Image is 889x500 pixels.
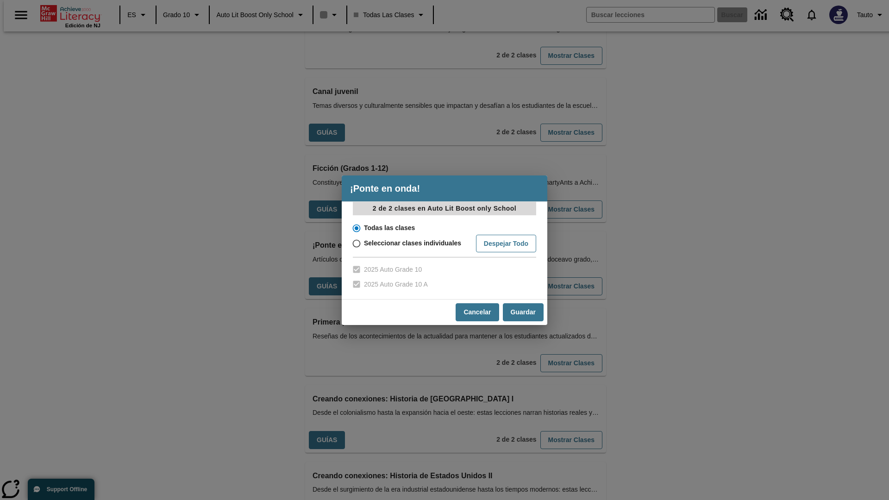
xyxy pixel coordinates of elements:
span: Seleccionar clases individuales [364,238,461,248]
p: 2 de 2 clases en Auto Lit Boost only School [353,202,536,215]
button: Despejar todo [476,235,536,253]
h4: ¡Ponte en onda! [342,175,547,201]
span: 2025 Auto Grade 10 A [364,280,428,289]
button: Guardar [503,303,544,321]
span: 2025 Auto Grade 10 [364,265,422,275]
button: Cancelar [456,303,499,321]
span: Todas las clases [364,223,415,233]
